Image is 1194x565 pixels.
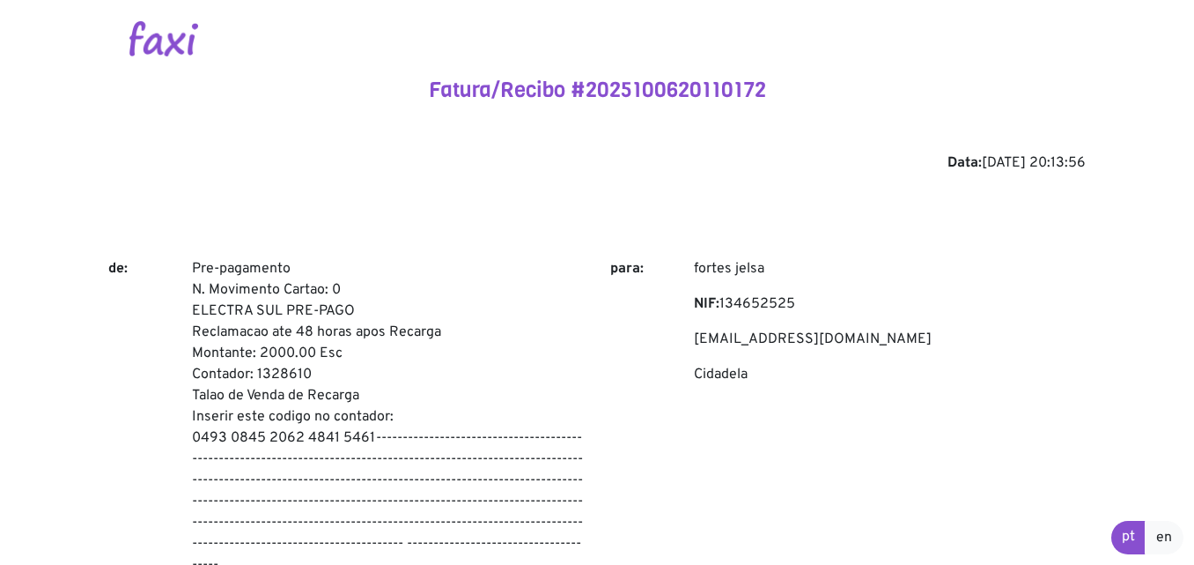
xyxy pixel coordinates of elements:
b: NIF: [694,295,719,313]
b: para: [610,260,644,278]
p: [EMAIL_ADDRESS][DOMAIN_NAME] [694,329,1086,350]
p: 134652525 [694,294,1086,315]
div: [DATE] 20:13:56 [108,152,1086,174]
b: de: [108,260,128,278]
p: fortes jelsa [694,258,1086,279]
a: pt [1111,521,1146,554]
h4: Fatura/Recibo #2025100620110172 [108,78,1086,103]
p: Cidadela [694,364,1086,385]
b: Data: [947,154,982,172]
a: en [1145,521,1183,554]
